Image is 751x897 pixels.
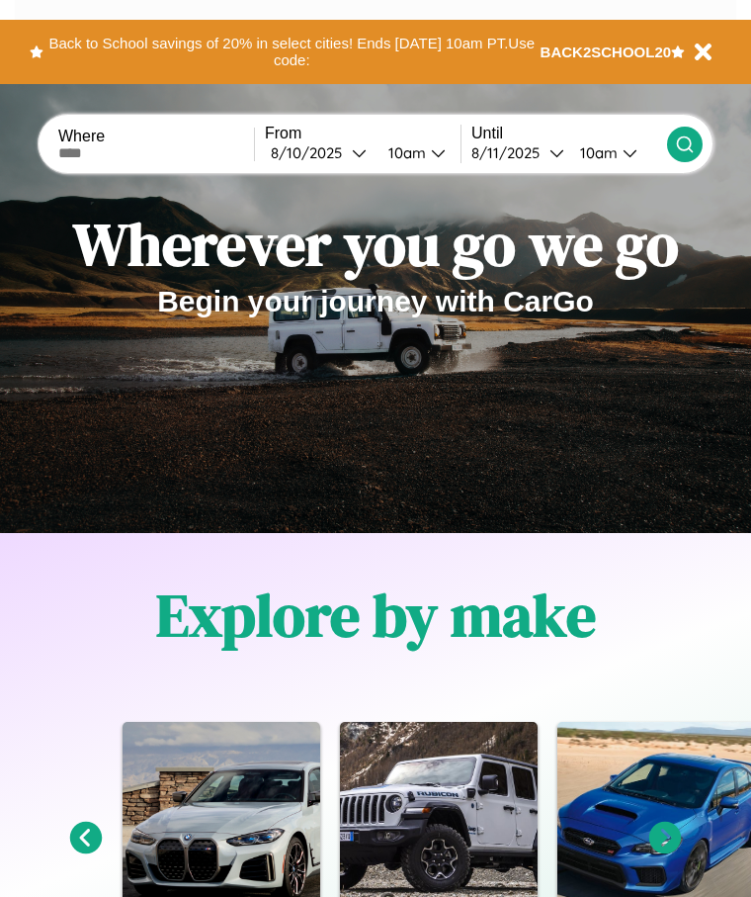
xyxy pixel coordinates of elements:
div: 10am [570,143,623,162]
div: 8 / 11 / 2025 [471,143,549,162]
button: 8/10/2025 [265,142,373,163]
h1: Explore by make [156,575,596,656]
label: Until [471,125,667,142]
b: BACK2SCHOOL20 [541,44,672,60]
label: Where [58,128,254,145]
button: 10am [564,142,667,163]
button: 10am [373,142,460,163]
label: From [265,125,460,142]
div: 10am [378,143,431,162]
button: Back to School savings of 20% in select cities! Ends [DATE] 10am PT.Use code: [43,30,541,74]
div: 8 / 10 / 2025 [271,143,352,162]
